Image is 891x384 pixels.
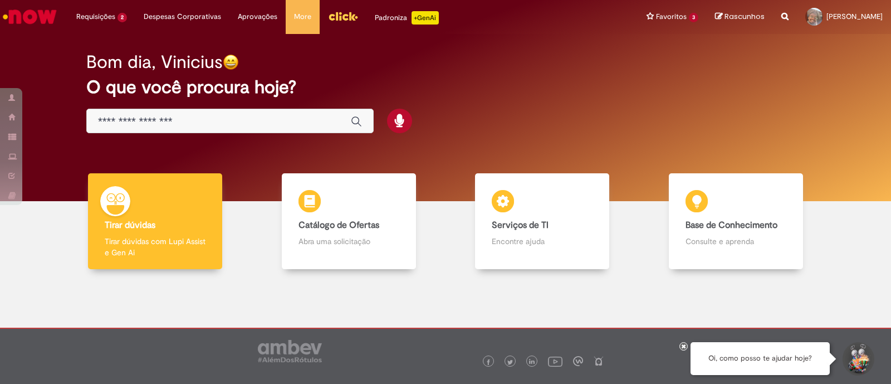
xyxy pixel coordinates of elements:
[573,356,583,366] img: logo_footer_workplace.png
[105,220,155,231] b: Tirar dúvidas
[492,236,593,247] p: Encontre ajuda
[58,173,252,270] a: Tirar dúvidas Tirar dúvidas com Lupi Assist e Gen Ai
[238,11,277,22] span: Aprovações
[252,173,446,270] a: Catálogo de Ofertas Abra uma solicitação
[118,13,127,22] span: 2
[656,11,687,22] span: Favoritos
[328,8,358,25] img: click_logo_yellow_360x200.png
[412,11,439,25] p: +GenAi
[375,11,439,25] div: Padroniza
[724,11,765,22] span: Rascunhos
[445,173,639,270] a: Serviços de TI Encontre ajuda
[76,11,115,22] span: Requisições
[529,359,535,366] img: logo_footer_linkedin.png
[298,220,379,231] b: Catálogo de Ofertas
[492,220,549,231] b: Serviços de TI
[507,359,513,365] img: logo_footer_twitter.png
[223,54,239,70] img: happy-face.png
[715,12,765,22] a: Rascunhos
[86,52,223,72] h2: Bom dia, Vinicius
[686,236,786,247] p: Consulte e aprenda
[594,356,604,366] img: logo_footer_naosei.png
[548,354,562,368] img: logo_footer_youtube.png
[258,340,322,362] img: logo_footer_ambev_rotulo_gray.png
[639,173,833,270] a: Base de Conhecimento Consulte e aprenda
[144,11,221,22] span: Despesas Corporativas
[294,11,311,22] span: More
[826,12,883,21] span: [PERSON_NAME]
[86,77,805,97] h2: O que você procura hoje?
[486,359,491,365] img: logo_footer_facebook.png
[691,342,830,375] div: Oi, como posso te ajudar hoje?
[298,236,399,247] p: Abra uma solicitação
[1,6,58,28] img: ServiceNow
[105,236,205,258] p: Tirar dúvidas com Lupi Assist e Gen Ai
[841,342,874,376] button: Iniciar Conversa de Suporte
[689,13,698,22] span: 3
[686,220,777,231] b: Base de Conhecimento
